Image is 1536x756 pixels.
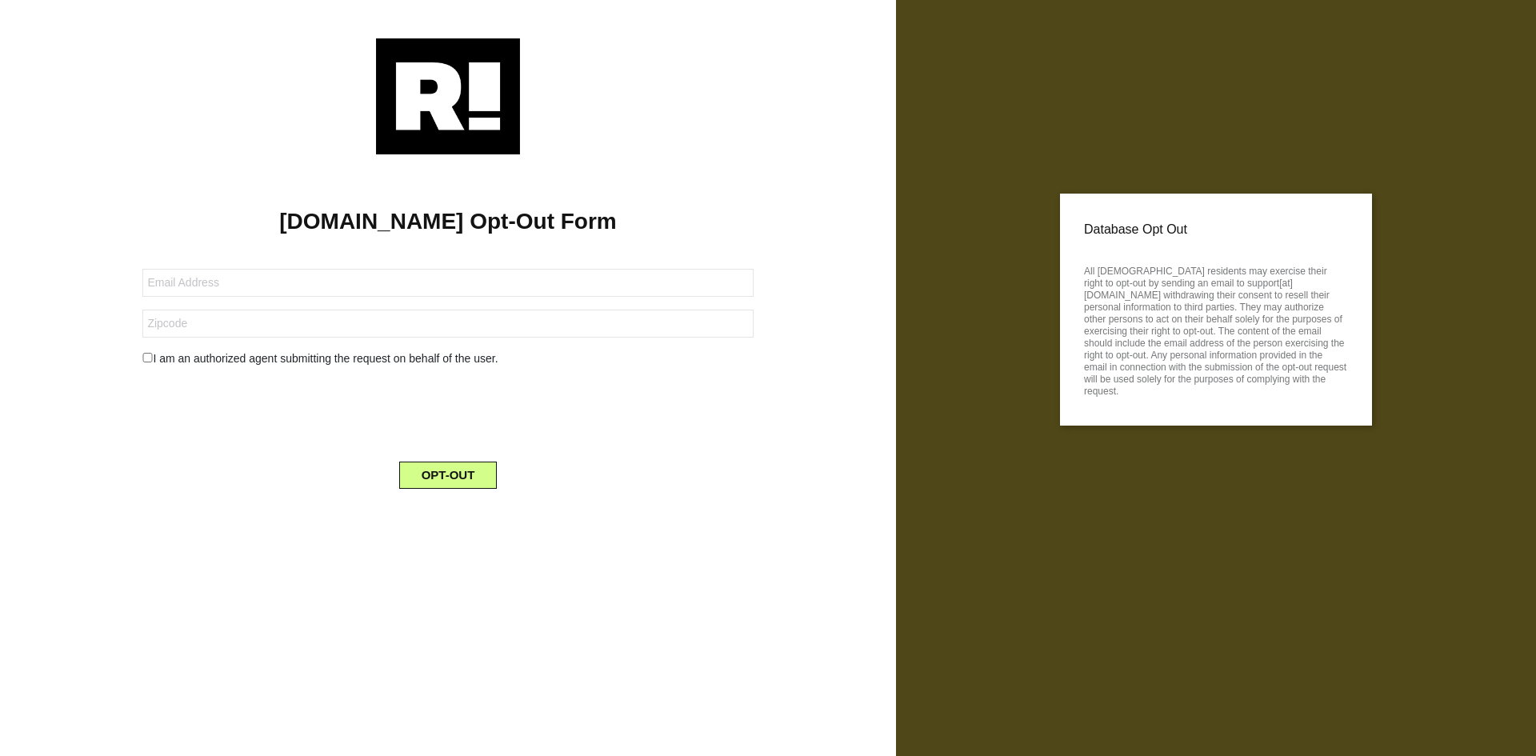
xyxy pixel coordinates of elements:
iframe: reCAPTCHA [326,380,570,442]
div: I am an authorized agent submitting the request on behalf of the user. [130,350,765,367]
button: OPT-OUT [399,462,498,489]
p: All [DEMOGRAPHIC_DATA] residents may exercise their right to opt-out by sending an email to suppo... [1084,261,1348,398]
h1: [DOMAIN_NAME] Opt-Out Form [24,208,872,235]
p: Database Opt Out [1084,218,1348,242]
input: Email Address [142,269,753,297]
img: Retention.com [376,38,520,154]
input: Zipcode [142,310,753,338]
